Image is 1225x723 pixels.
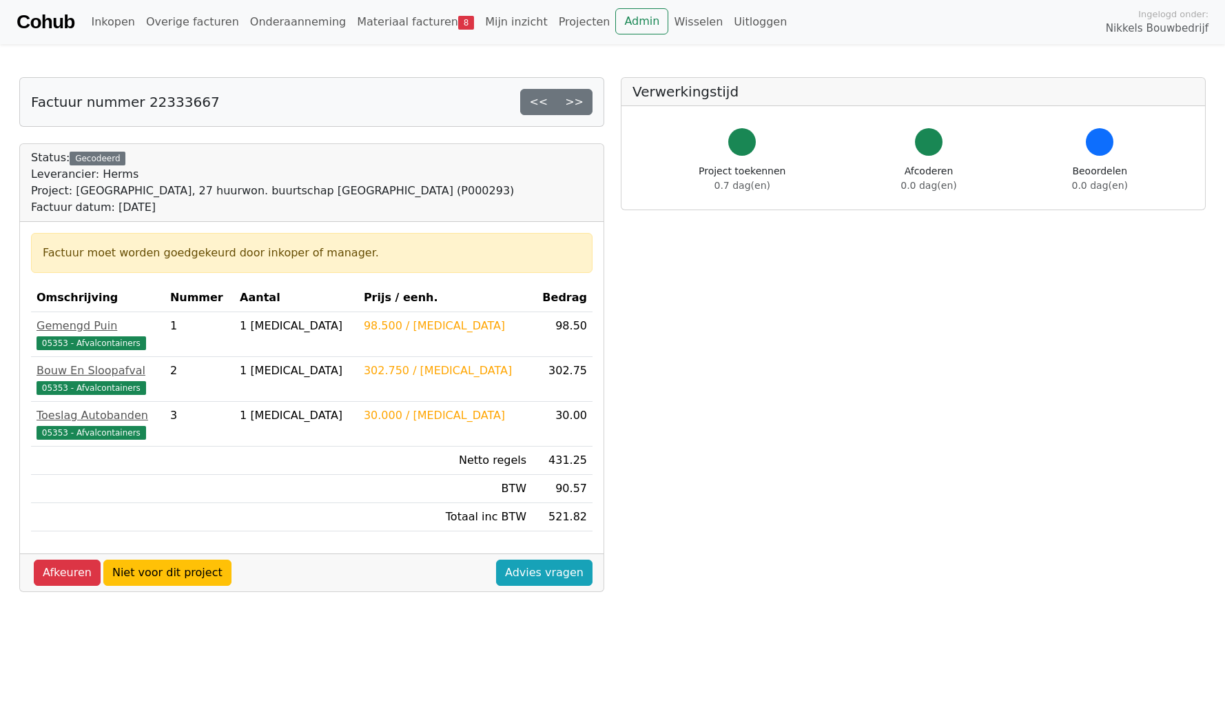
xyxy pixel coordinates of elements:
div: 30.000 / [MEDICAL_DATA] [364,407,526,424]
a: Admin [615,8,668,34]
a: Advies vragen [496,560,593,586]
a: Materiaal facturen8 [351,8,480,36]
span: 0.0 dag(en) [1072,180,1128,191]
td: 3 [165,402,234,447]
div: 302.750 / [MEDICAL_DATA] [364,363,526,379]
div: Gecodeerd [70,152,125,165]
a: Wisselen [668,8,728,36]
div: Factuur datum: [DATE] [31,199,514,216]
a: Toeslag Autobanden05353 - Afvalcontainers [37,407,159,440]
div: Gemengd Puin [37,318,159,334]
a: Niet voor dit project [103,560,231,586]
a: Bouw En Sloopafval05353 - Afvalcontainers [37,363,159,396]
td: 30.00 [532,402,593,447]
div: Project toekennen [699,164,785,193]
span: 8 [458,16,474,30]
a: >> [556,89,593,115]
th: Prijs / eenh. [358,284,532,312]
div: Bouw En Sloopafval [37,363,159,379]
td: 431.25 [532,447,593,475]
th: Aantal [234,284,358,312]
a: Inkopen [85,8,140,36]
th: Bedrag [532,284,593,312]
td: Totaal inc BTW [358,503,532,531]
div: Leverancier: Herms [31,166,514,183]
span: Nikkels Bouwbedrijf [1106,21,1208,37]
span: 05353 - Afvalcontainers [37,426,146,440]
td: 521.82 [532,503,593,531]
a: << [520,89,557,115]
td: 302.75 [532,357,593,402]
span: Ingelogd onder: [1138,8,1208,21]
div: Factuur moet worden goedgekeurd door inkoper of manager. [43,245,581,261]
div: Afcoderen [900,164,956,193]
h5: Factuur nummer 22333667 [31,94,220,110]
span: 0.0 dag(en) [900,180,956,191]
div: 1 [MEDICAL_DATA] [240,318,353,334]
a: Onderaanneming [245,8,351,36]
a: Gemengd Puin05353 - Afvalcontainers [37,318,159,351]
h5: Verwerkingstijd [632,83,1194,100]
span: 05353 - Afvalcontainers [37,336,146,350]
td: 90.57 [532,475,593,503]
div: Toeslag Autobanden [37,407,159,424]
td: BTW [358,475,532,503]
span: 0.7 dag(en) [714,180,770,191]
a: Uitloggen [728,8,792,36]
th: Nummer [165,284,234,312]
td: Netto regels [358,447,532,475]
div: Beoordelen [1072,164,1128,193]
div: Status: [31,150,514,216]
td: 1 [165,312,234,357]
div: 98.500 / [MEDICAL_DATA] [364,318,526,334]
a: Cohub [17,6,74,39]
th: Omschrijving [31,284,165,312]
span: 05353 - Afvalcontainers [37,381,146,395]
a: Projecten [553,8,616,36]
a: Overige facturen [141,8,245,36]
div: Project: [GEOGRAPHIC_DATA], 27 huurwon. buurtschap [GEOGRAPHIC_DATA] (P000293) [31,183,514,199]
td: 98.50 [532,312,593,357]
a: Afkeuren [34,560,101,586]
a: Mijn inzicht [480,8,553,36]
td: 2 [165,357,234,402]
div: 1 [MEDICAL_DATA] [240,407,353,424]
div: 1 [MEDICAL_DATA] [240,363,353,379]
